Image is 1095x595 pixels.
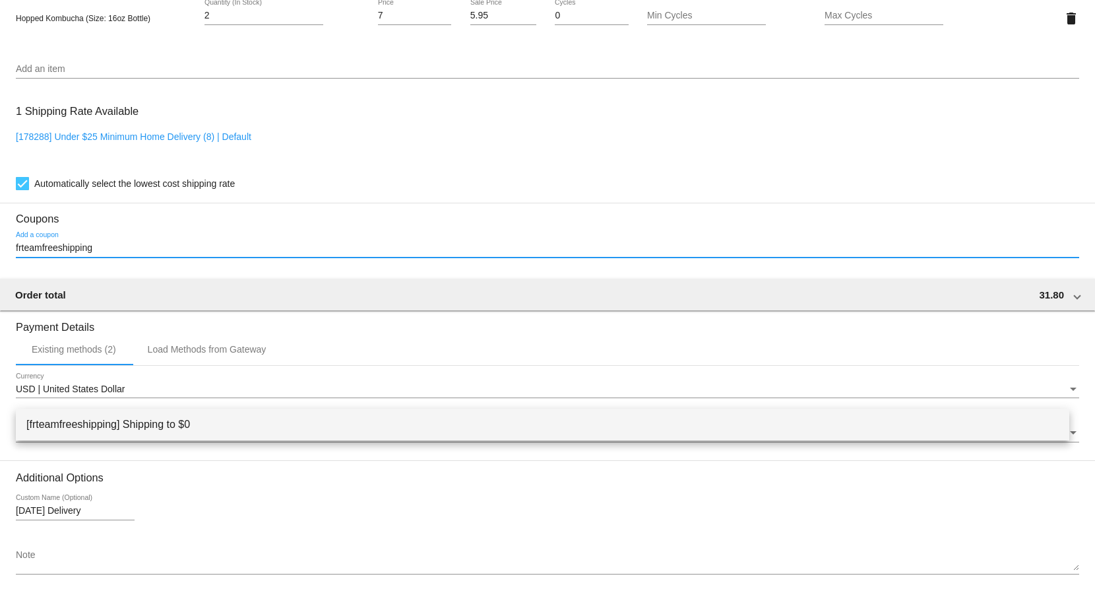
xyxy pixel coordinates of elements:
[15,289,66,300] span: Order total
[647,11,766,21] input: Min Cycles
[16,97,139,125] h3: 1 Shipping Rate Available
[555,11,628,21] input: Cycles
[204,11,323,21] input: Quantity (In Stock)
[16,506,135,516] input: Custom Name (Optional)
[34,176,235,192] span: Automatically select the lowest cost shipping rate
[16,243,1079,254] input: Add a coupon
[32,344,116,355] div: Existing methods (2)
[825,11,943,21] input: Max Cycles
[16,384,125,394] span: USD | United States Dollar
[148,344,266,355] div: Load Methods from Gateway
[1063,11,1079,26] mat-icon: delete
[470,11,536,21] input: Sale Price
[16,311,1079,333] h3: Payment Details
[378,11,451,21] input: Price
[16,131,251,142] a: [178288] Under $25 Minimum Home Delivery (8) | Default
[16,384,1079,395] mat-select: Currency
[16,64,1079,75] input: Add an item
[16,14,150,23] span: Hopped Kombucha (Size: 16oz Bottle)
[16,203,1079,225] h3: Coupons
[16,472,1079,484] h3: Additional Options
[1039,289,1064,300] span: 31.80
[26,409,1059,440] span: [frteamfreeshipping] Shipping to $0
